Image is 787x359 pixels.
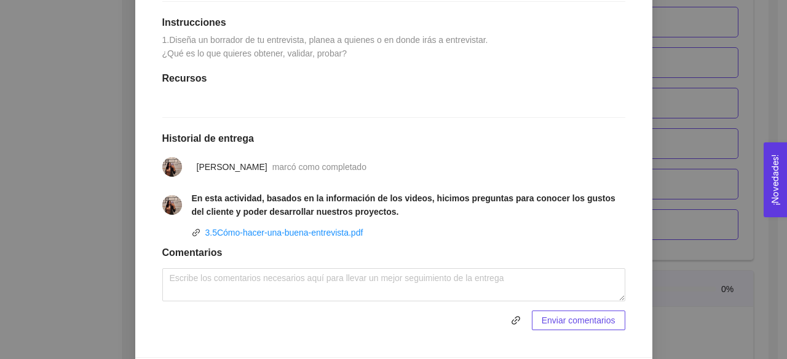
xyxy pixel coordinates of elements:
[192,228,200,237] span: link
[506,311,526,330] button: link
[162,247,625,259] h1: Comentarios
[197,162,267,172] span: [PERSON_NAME]
[764,142,787,217] button: Open Feedback Widget
[542,314,615,327] span: Enviar comentarios
[162,195,182,215] img: 1746566909091-20250327_145934.jpg
[532,311,625,330] button: Enviar comentarios
[162,157,182,177] img: 1746566909091-20250327_145934.jpg
[162,17,625,29] h1: Instrucciones
[162,35,491,58] span: 1.Diseña un borrador de tu entrevista, planea a quienes o en donde irás a entrevistar. ¿Qué es lo...
[507,315,525,325] span: link
[272,162,366,172] span: marcó como completado
[162,133,625,145] h1: Historial de entrega
[192,193,615,217] strong: En esta actividad, basados en la información de los videos, hicimos preguntas para conocer los gu...
[162,72,625,85] h1: Recursos
[205,228,363,237] a: 3.5Cómo-hacer-una-buena-entrevista.pdf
